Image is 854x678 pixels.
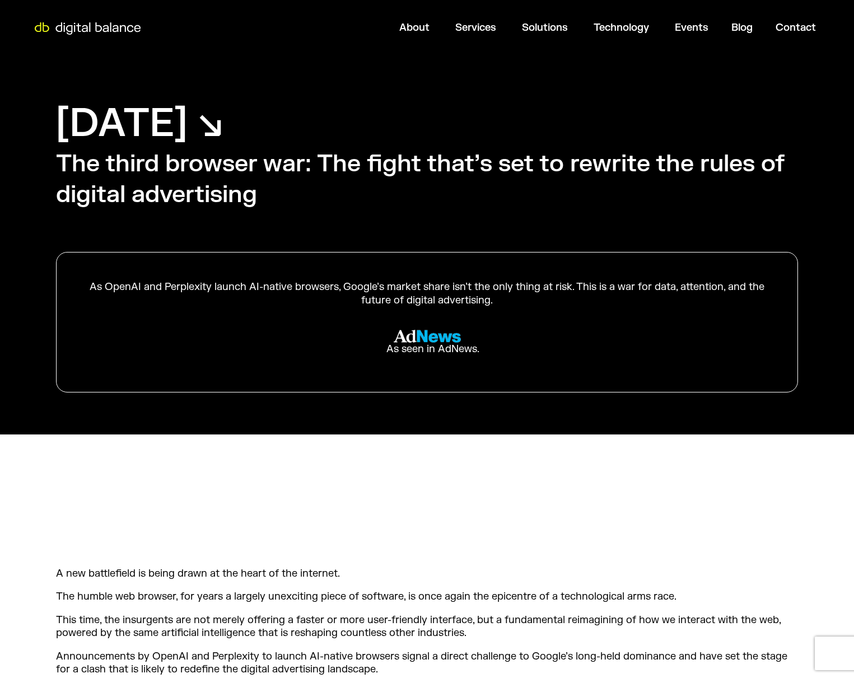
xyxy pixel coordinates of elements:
[399,21,430,34] a: About
[675,21,708,34] a: Events
[594,21,649,34] a: Technology
[56,149,798,210] h2: The third browser war: The fight that’s set to rewrite the rules of digital advertising
[776,21,816,34] a: Contact
[148,17,825,39] nav: Menu
[56,98,223,149] h1: [DATE] ↘︎
[731,21,753,34] a: Blog
[455,21,496,34] a: Services
[241,490,613,541] iframe: AudioNative ElevenLabs Player
[28,22,147,35] img: Digital Balance logo
[56,590,798,603] p: The humble web browser, for years a largely unexciting piece of software, is once again the epice...
[56,567,798,580] p: A new battlefield is being drawn at the heart of the internet.
[56,650,798,676] p: Announcements by OpenAI and Perplexity to launch AI-native browsers signal a direct challenge to ...
[375,343,479,356] div: As seen in AdNews.
[85,321,769,364] a: As seen in AdNews.
[85,280,769,307] div: As OpenAI and Perplexity launch AI-native browsers, Google’s market share isn’t the only thing at...
[522,21,568,34] a: Solutions
[148,17,825,39] div: Menu Toggle
[56,614,798,640] p: This time, the insurgents are not merely offering a faster or more user-friendly interface, but a...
